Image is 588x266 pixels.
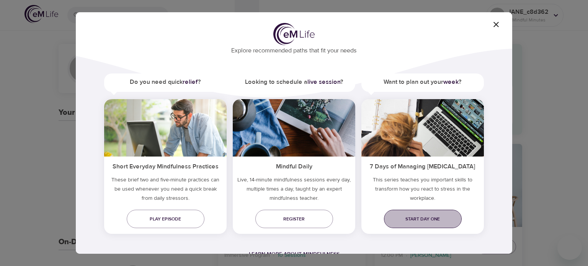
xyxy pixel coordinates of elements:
[249,251,340,258] a: Learn more about mindfulness
[361,99,484,157] img: ims
[307,78,340,86] a: live session
[255,210,333,228] a: Register
[104,99,227,157] img: ims
[104,157,227,175] h5: Short Everyday Mindfulness Practices
[127,210,204,228] a: Play episode
[233,73,355,91] h5: Looking to schedule a ?
[261,215,327,223] span: Register
[361,175,484,206] p: This series teaches you important skills to transform how you react to stress in the workplace.
[384,210,462,228] a: Start day one
[361,73,484,91] h5: Want to plan out your ?
[361,157,484,175] h5: 7 Days of Managing [MEDICAL_DATA]
[183,78,198,86] a: relief
[104,175,227,206] h5: These brief two and five-minute practices can be used whenever you need a quick break from daily ...
[88,42,500,55] p: Explore recommended paths that fit your needs
[443,78,459,86] a: week
[233,157,355,175] h5: Mindful Daily
[233,175,355,206] p: Live, 14-minute mindfulness sessions every day, multiple times a day, taught by an expert mindful...
[233,99,355,157] img: ims
[104,73,227,91] h5: Do you need quick ?
[273,23,315,45] img: logo
[133,215,198,223] span: Play episode
[390,215,456,223] span: Start day one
